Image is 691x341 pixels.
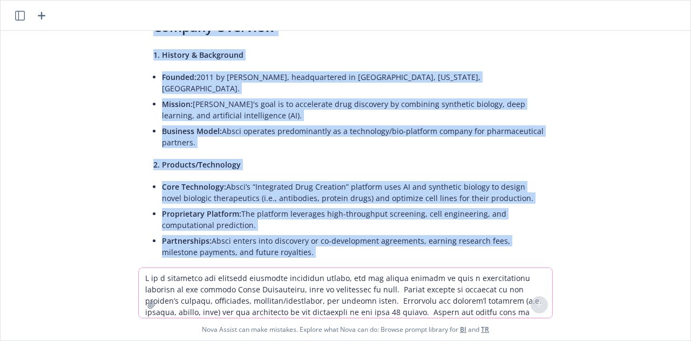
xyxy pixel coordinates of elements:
[481,325,489,334] a: TR
[162,126,222,136] span: Business Model:
[202,318,489,340] span: Nova Assist can make mistakes. Explore what Nova can do: Browse prompt library for and
[162,123,546,150] li: Absci operates predominantly as a technology/bio-platform company for pharmaceutical partners.
[162,209,241,219] span: Proprietary Platform:
[460,325,466,334] a: BI
[162,69,546,96] li: 2011 by [PERSON_NAME], headquartered in [GEOGRAPHIC_DATA], [US_STATE], [GEOGRAPHIC_DATA].
[162,236,212,246] span: Partnerships:
[162,179,546,206] li: Absci’s “Integrated Drug Creation” platform uses AI and synthetic biology to design novel biologi...
[162,182,226,192] span: Core Technology:
[153,159,241,170] span: 2. Products/Technology
[162,96,546,123] li: [PERSON_NAME]'s goal is to accelerate drug discovery by combining synthetic biology, deep learnin...
[162,99,193,109] span: Mission:
[162,72,197,82] span: Founded:
[162,233,546,260] li: Absci enters into discovery or co-development agreements, earning research fees, milestone paymen...
[162,206,546,233] li: The platform leverages high-throughput screening, cell engineering, and computational prediction.
[153,50,243,60] span: 1. History & Background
